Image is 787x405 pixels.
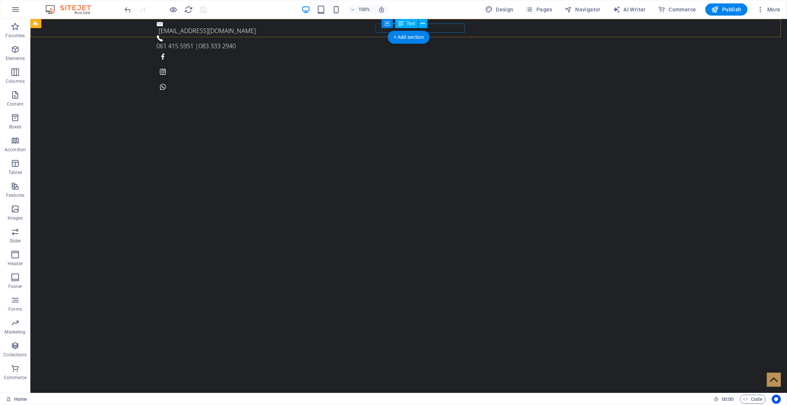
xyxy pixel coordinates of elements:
span: AI Writer [613,6,646,13]
button: reload [184,5,193,14]
button: More [754,3,784,16]
p: Content [7,101,24,107]
span: More [757,6,781,13]
img: Editor Logo [44,5,101,14]
p: Features [6,192,24,198]
p: Elements [6,55,25,62]
div: + Add section [388,31,430,44]
button: Usercentrics [772,395,781,404]
p: Commerce [4,375,27,381]
a: Click to cancel selection. Double-click to open Pages [6,395,27,404]
button: 100% [347,5,374,14]
h6: 100% [358,5,371,14]
p: Columns [6,78,25,84]
span: 083 333 2940 [169,23,206,31]
p: Accordion [5,147,26,153]
span: Code [743,395,762,404]
button: Code [740,395,766,404]
p: Footer [8,283,22,290]
p: Boxes [9,124,22,130]
p: Images [8,215,23,221]
span: 00 00 [722,395,733,404]
button: Pages [523,3,555,16]
button: AI Writer [610,3,649,16]
p: Forms [8,306,22,312]
span: Navigator [565,6,601,13]
span: Publish [711,6,741,13]
p: Collections [3,352,27,358]
p: Header [8,261,23,267]
p: Marketing [5,329,25,335]
div: Design (Ctrl+Alt+Y) [482,3,517,16]
span: Design [485,6,514,13]
p: Slider [9,238,21,244]
button: undo [123,5,132,14]
i: Reload page [185,5,193,14]
span: Commerce [658,6,696,13]
button: Publish [705,3,748,16]
h6: Session time [714,395,734,404]
button: Design [482,3,517,16]
p: Favorites [5,33,25,39]
button: Navigator [561,3,604,16]
button: Commerce [655,3,699,16]
i: Undo: Change image (Ctrl+Z) [124,5,132,14]
button: Click here to leave preview mode and continue editing [169,5,178,14]
span: : [727,396,728,402]
span: Text [407,21,415,26]
p: Tables [8,169,22,176]
span: Pages [526,6,552,13]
